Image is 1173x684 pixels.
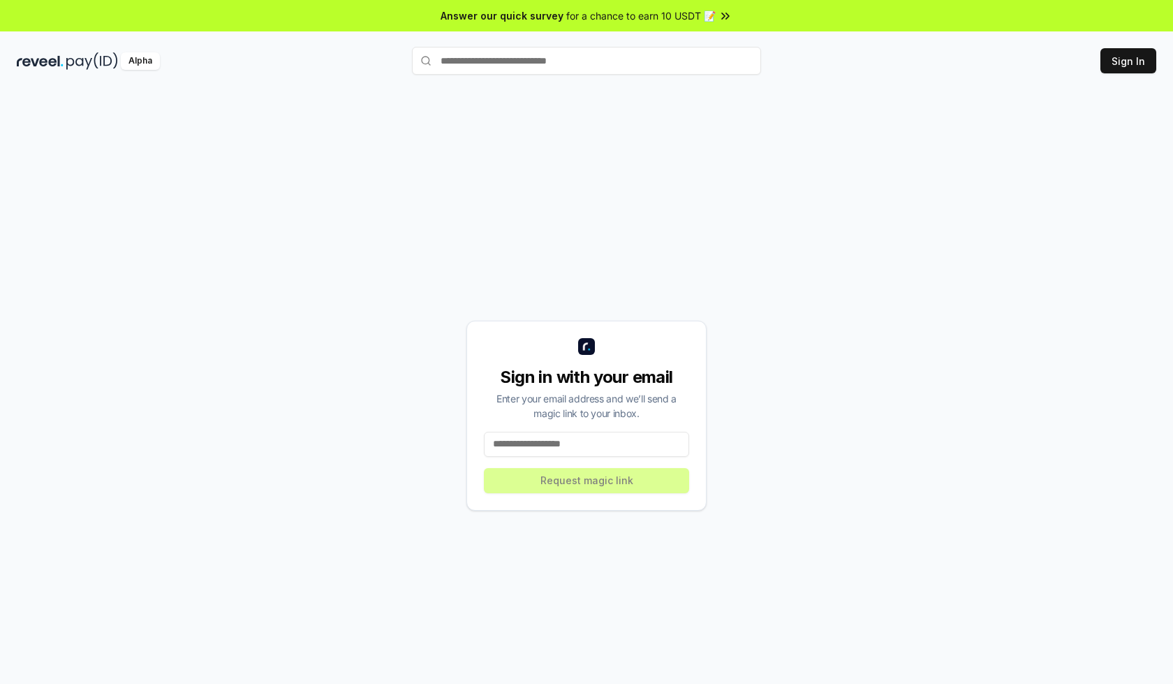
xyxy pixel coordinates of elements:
[121,52,160,70] div: Alpha
[578,338,595,355] img: logo_small
[484,366,689,388] div: Sign in with your email
[566,8,716,23] span: for a chance to earn 10 USDT 📝
[17,52,64,70] img: reveel_dark
[484,391,689,421] div: Enter your email address and we’ll send a magic link to your inbox.
[66,52,118,70] img: pay_id
[441,8,563,23] span: Answer our quick survey
[1100,48,1156,73] button: Sign In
